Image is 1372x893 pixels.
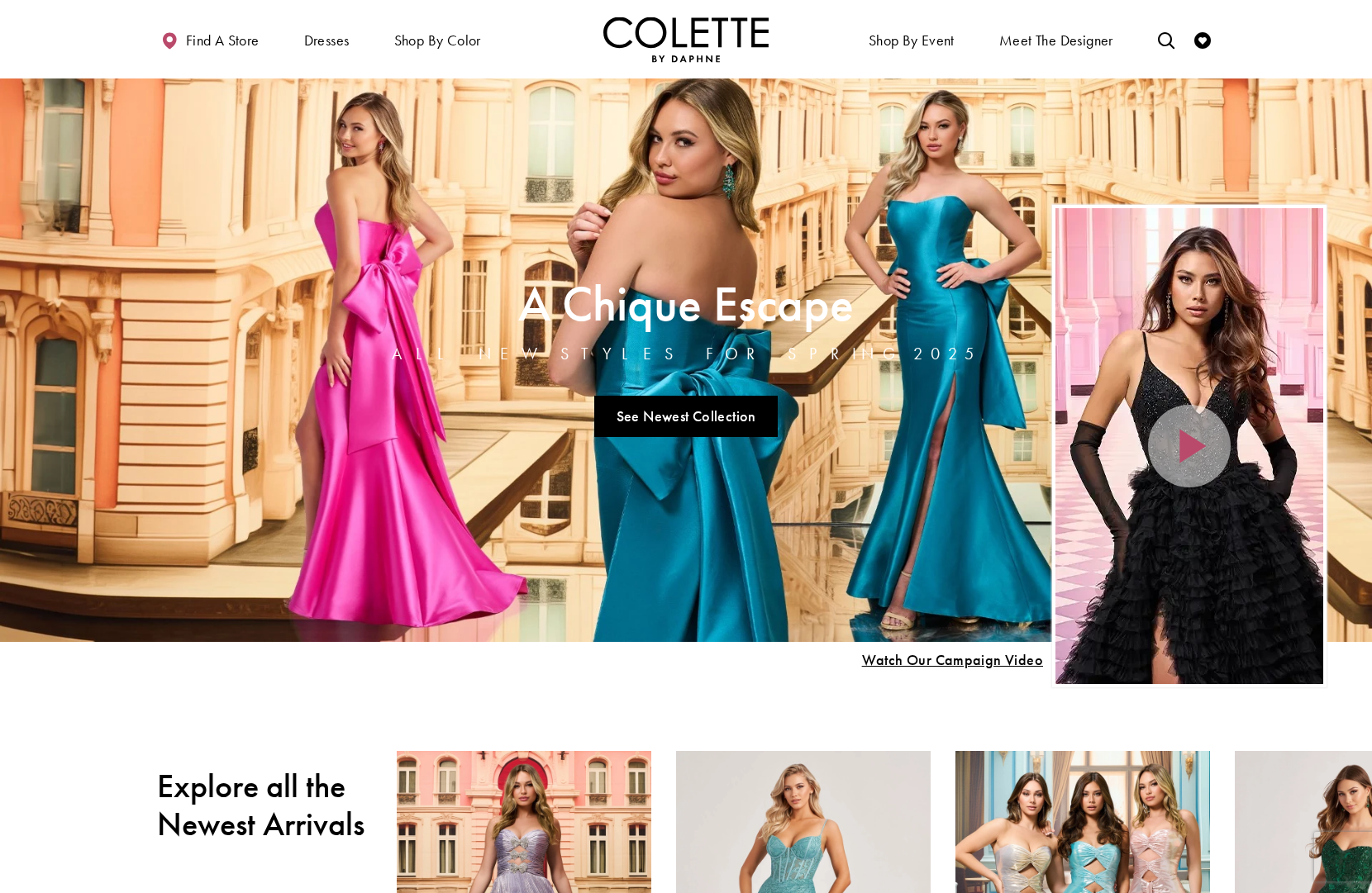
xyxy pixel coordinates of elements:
span: Shop By Event [865,17,959,62]
ul: Slider Links [387,389,985,444]
span: Dresses [300,17,354,62]
a: See Newest Collection A Chique Escape All New Styles For Spring 2025 [594,396,778,437]
span: Play Slide #15 Video [861,652,1043,668]
a: Check Wishlist [1190,17,1215,62]
span: Shop By Event [869,32,955,49]
span: Shop by color [394,32,481,49]
img: Colette by Daphne [603,17,769,62]
span: Dresses [304,32,350,49]
a: Visit Home Page [603,17,769,62]
a: Find a store [157,17,263,62]
h2: Explore all the Newest Arrivals [157,767,372,843]
a: Meet the designer [995,17,1117,62]
span: Shop by color [390,17,485,62]
span: Meet the designer [999,32,1113,49]
span: Find a store [186,32,260,49]
a: Toggle search [1154,17,1179,62]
